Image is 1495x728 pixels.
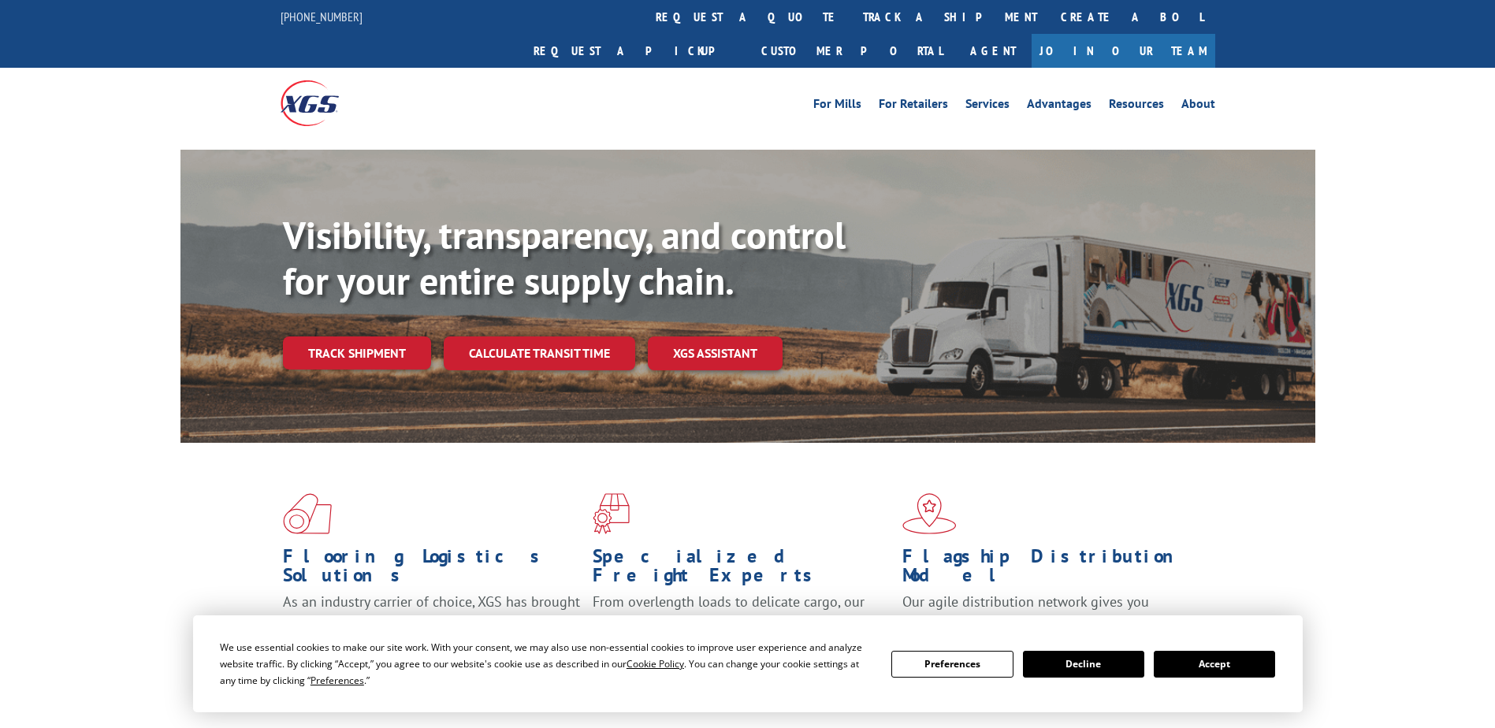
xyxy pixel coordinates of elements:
a: Request a pickup [522,34,749,68]
a: Agent [954,34,1032,68]
a: Services [965,98,1010,115]
a: Join Our Team [1032,34,1215,68]
h1: Specialized Freight Experts [593,547,891,592]
b: Visibility, transparency, and control for your entire supply chain. [283,210,846,305]
img: xgs-icon-flagship-distribution-model-red [902,493,957,534]
a: Calculate transit time [444,336,635,370]
img: xgs-icon-total-supply-chain-intelligence-red [283,493,332,534]
a: Advantages [1027,98,1091,115]
a: Track shipment [283,336,431,370]
img: xgs-icon-focused-on-flooring-red [593,493,630,534]
span: Preferences [311,674,364,687]
a: About [1181,98,1215,115]
span: Our agile distribution network gives you nationwide inventory management on demand. [902,592,1192,630]
a: Resources [1109,98,1164,115]
span: As an industry carrier of choice, XGS has brought innovation and dedication to flooring logistics... [283,592,580,648]
h1: Flooring Logistics Solutions [283,547,581,592]
div: We use essential cookies to make our site work. With your consent, we may also use non-essential ... [220,639,872,689]
a: [PHONE_NUMBER] [281,9,363,24]
h1: Flagship Distribution Model [902,547,1200,592]
a: For Retailers [879,98,948,115]
div: Cookie Consent Prompt [193,615,1303,712]
p: From overlength loads to delicate cargo, our experienced staff knows the best way to move your fr... [593,592,891,663]
a: Customer Portal [749,34,954,68]
span: Cookie Policy [627,657,684,670]
a: XGS ASSISTANT [648,336,783,370]
a: For Mills [813,98,861,115]
button: Decline [1023,651,1144,678]
button: Preferences [891,651,1013,678]
button: Accept [1154,651,1275,678]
